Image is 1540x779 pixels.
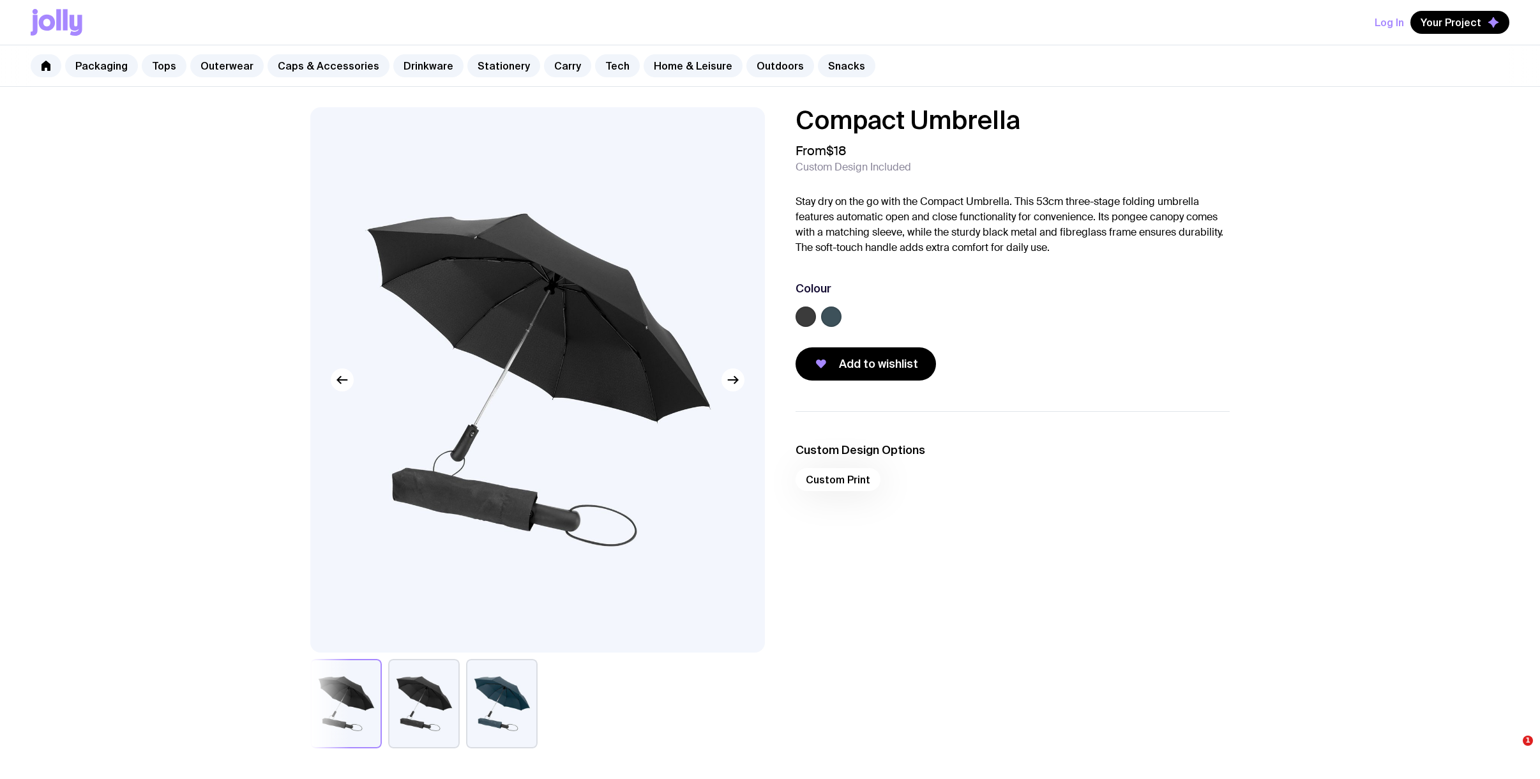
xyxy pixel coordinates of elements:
span: Custom Design Included [796,161,911,174]
a: Carry [544,54,591,77]
span: Add to wishlist [839,356,918,372]
p: Stay dry on the go with the Compact Umbrella. This 53cm three-stage folding umbrella features aut... [796,194,1230,255]
a: Outdoors [746,54,814,77]
a: Snacks [818,54,875,77]
a: Drinkware [393,54,464,77]
a: Caps & Accessories [268,54,389,77]
span: Your Project [1421,16,1481,29]
a: Packaging [65,54,138,77]
button: Add to wishlist [796,347,936,381]
span: 1 [1523,736,1533,746]
a: Outerwear [190,54,264,77]
h3: Custom Design Options [796,442,1230,458]
button: Log In [1375,11,1404,34]
h1: Compact Umbrella [796,107,1230,133]
a: Home & Leisure [644,54,743,77]
a: Stationery [467,54,540,77]
span: $18 [826,142,847,159]
a: Tops [142,54,186,77]
span: From [796,143,847,158]
h3: Colour [796,281,831,296]
a: Tech [595,54,640,77]
iframe: Intercom live chat [1497,736,1527,766]
button: Your Project [1410,11,1509,34]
